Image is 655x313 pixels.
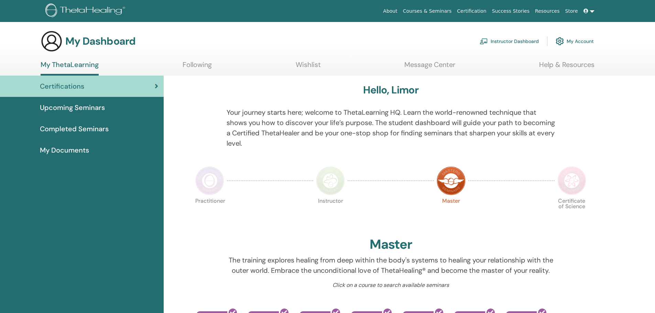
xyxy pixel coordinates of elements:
a: Store [563,5,581,18]
span: Certifications [40,81,84,91]
a: Resources [532,5,563,18]
a: About [380,5,400,18]
p: Master [437,198,466,227]
a: Instructor Dashboard [480,34,539,49]
a: My ThetaLearning [41,60,99,76]
img: Instructor [316,166,345,195]
h3: My Dashboard [65,35,135,47]
img: Master [437,166,466,195]
a: Help & Resources [539,60,594,74]
span: Completed Seminars [40,124,109,134]
a: Following [183,60,212,74]
span: Upcoming Seminars [40,102,105,113]
a: Success Stories [489,5,532,18]
img: Practitioner [195,166,224,195]
p: Your journey starts here; welcome to ThetaLearning HQ. Learn the world-renowned technique that sh... [227,107,555,148]
img: cog.svg [556,35,564,47]
p: Instructor [316,198,345,227]
img: chalkboard-teacher.svg [480,38,488,44]
a: Wishlist [296,60,321,74]
p: Practitioner [195,198,224,227]
h3: Hello, Limor [363,84,418,96]
h2: Master [370,237,412,253]
p: The training explores healing from deep within the body's systems to healing your relationship wi... [227,255,555,276]
img: Certificate of Science [557,166,586,195]
a: Certification [454,5,489,18]
img: logo.png [45,3,128,19]
span: My Documents [40,145,89,155]
img: generic-user-icon.jpg [41,30,63,52]
p: Click on a course to search available seminars [227,281,555,289]
p: Certificate of Science [557,198,586,227]
a: My Account [556,34,594,49]
a: Courses & Seminars [400,5,455,18]
a: Message Center [404,60,455,74]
